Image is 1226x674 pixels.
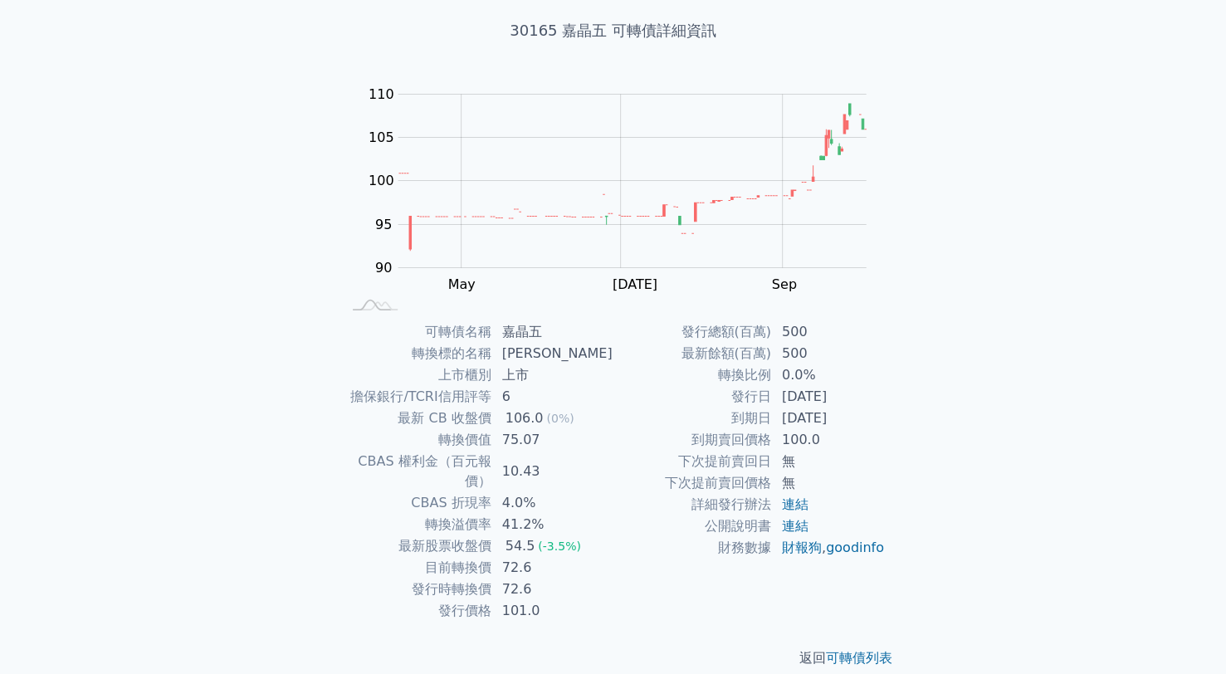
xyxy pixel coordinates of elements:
[613,537,772,559] td: 財務數據
[613,429,772,451] td: 到期賣回價格
[492,451,613,492] td: 10.43
[546,412,574,425] span: (0%)
[826,540,884,555] a: goodinfo
[772,321,886,343] td: 500
[772,364,886,386] td: 0.0%
[782,496,808,512] a: 連結
[772,408,886,429] td: [DATE]
[341,535,492,557] td: 最新股票收盤價
[341,451,492,492] td: CBAS 權利金（百元報價）
[772,429,886,451] td: 100.0
[772,276,797,292] tspan: Sep
[341,429,492,451] td: 轉換價值
[782,540,822,555] a: 財報狗
[613,408,772,429] td: 到期日
[782,518,808,534] a: 連結
[369,173,394,188] tspan: 100
[492,429,613,451] td: 75.07
[341,492,492,514] td: CBAS 折現率
[502,408,547,428] div: 106.0
[341,343,492,364] td: 轉換標的名稱
[613,343,772,364] td: 最新餘額(百萬)
[321,19,906,42] h1: 30165 嘉晶五 可轉債詳細資訊
[321,648,906,668] p: 返回
[492,579,613,600] td: 72.6
[1143,594,1226,674] iframe: Chat Widget
[492,492,613,514] td: 4.0%
[492,364,613,386] td: 上市
[369,129,394,145] tspan: 105
[375,217,392,232] tspan: 95
[826,650,892,666] a: 可轉債列表
[341,321,492,343] td: 可轉債名稱
[772,472,886,494] td: 無
[341,514,492,535] td: 轉換溢價率
[341,386,492,408] td: 擔保銀行/TCRI信用評等
[369,86,394,102] tspan: 110
[492,557,613,579] td: 72.6
[613,386,772,408] td: 發行日
[341,364,492,386] td: 上市櫃別
[492,386,613,408] td: 6
[772,537,886,559] td: ,
[613,494,772,515] td: 詳細發行辦法
[613,451,772,472] td: 下次提前賣回日
[341,408,492,429] td: 最新 CB 收盤價
[613,472,772,494] td: 下次提前賣回價格
[492,321,613,343] td: 嘉晶五
[492,343,613,364] td: [PERSON_NAME]
[359,86,891,293] g: Chart
[375,260,392,276] tspan: 90
[772,343,886,364] td: 500
[492,600,613,622] td: 101.0
[341,600,492,622] td: 發行價格
[772,386,886,408] td: [DATE]
[613,276,657,292] tspan: [DATE]
[502,536,539,556] div: 54.5
[447,276,475,292] tspan: May
[772,451,886,472] td: 無
[538,540,581,553] span: (-3.5%)
[613,515,772,537] td: 公開說明書
[341,557,492,579] td: 目前轉換價
[341,579,492,600] td: 發行時轉換價
[613,321,772,343] td: 發行總額(百萬)
[613,364,772,386] td: 轉換比例
[492,514,613,535] td: 41.2%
